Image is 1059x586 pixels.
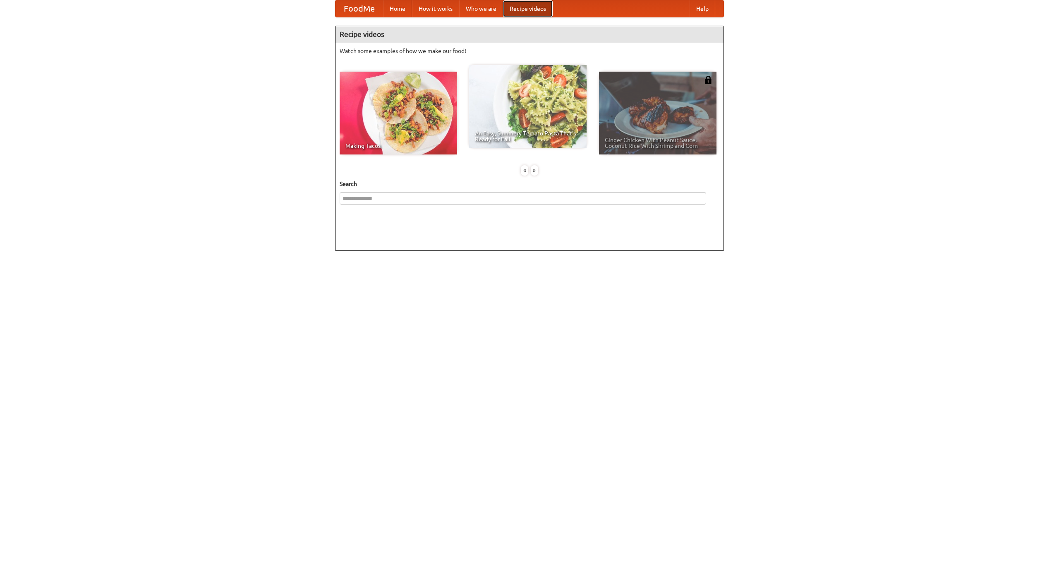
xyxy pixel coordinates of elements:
a: How it works [412,0,459,17]
span: An Easy, Summery Tomato Pasta That's Ready for Fall [475,130,581,142]
a: Who we are [459,0,503,17]
h5: Search [340,180,719,188]
a: FoodMe [335,0,383,17]
a: Help [690,0,715,17]
div: » [531,165,538,176]
h4: Recipe videos [335,26,724,43]
p: Watch some examples of how we make our food! [340,47,719,55]
a: Making Tacos [340,72,457,154]
a: An Easy, Summery Tomato Pasta That's Ready for Fall [469,65,587,148]
a: Recipe videos [503,0,553,17]
img: 483408.png [704,76,712,84]
div: « [521,165,528,176]
span: Making Tacos [345,143,451,149]
a: Home [383,0,412,17]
